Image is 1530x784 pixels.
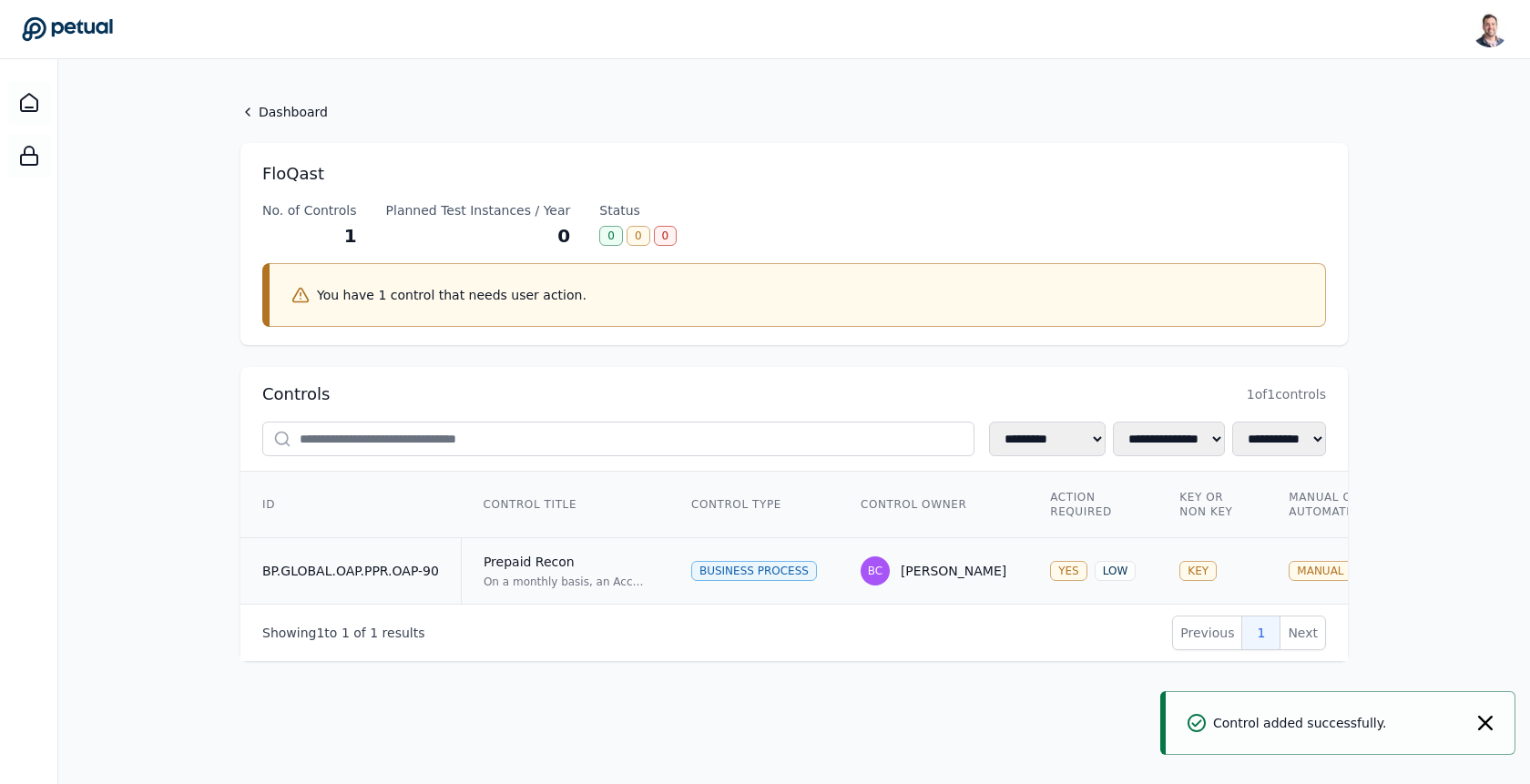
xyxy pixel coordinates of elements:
[654,226,678,246] div: 0
[370,626,378,640] span: 1
[317,286,586,304] p: You have 1 control that needs user action.
[599,201,677,219] div: Status
[1188,714,1386,732] div: Control added successfully.
[901,562,1006,580] div: [PERSON_NAME]
[7,81,51,125] a: Dashboard
[7,134,51,178] a: SOC
[386,201,571,219] div: Planned Test Instances / Year
[1472,11,1508,47] img: Snir Kodesh
[386,223,571,249] div: 0
[316,626,324,640] span: 1
[262,497,275,512] span: ID
[262,161,1326,187] h1: FloQast
[1050,561,1087,581] div: YES
[484,575,648,589] div: On a monthly basis, an Accounting Team Reviewer reviews the Prepaid reconciliation, which include...
[1267,472,1394,538] th: Manual or Automated
[1179,561,1217,581] div: KEY
[483,497,576,512] span: Control Title
[262,624,424,642] p: Showing to of results
[484,553,648,571] div: Prepaid Recon
[839,472,1028,538] th: Control Owner
[1172,616,1242,650] button: Previous
[240,538,461,605] td: BP.GLOBAL.OAP.PPR.OAP-90
[1289,561,1351,581] div: MANUAL
[1028,472,1158,538] th: Action Required
[691,561,817,581] div: Business Process
[669,472,839,538] th: Control Type
[599,226,623,246] div: 0
[262,223,357,249] div: 1
[1172,616,1326,650] nav: Pagination
[1247,385,1326,403] span: 1 of 1 controls
[1158,472,1267,538] th: Key or Non Key
[240,103,1348,121] a: Dashboard
[627,226,650,246] div: 0
[1280,616,1326,650] button: Next
[22,16,113,42] a: Go to Dashboard
[262,201,357,219] div: No. of Controls
[342,626,350,640] span: 1
[262,382,330,407] h2: Controls
[1241,616,1280,650] button: 1
[1095,561,1137,581] div: LOW
[868,564,882,578] span: BC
